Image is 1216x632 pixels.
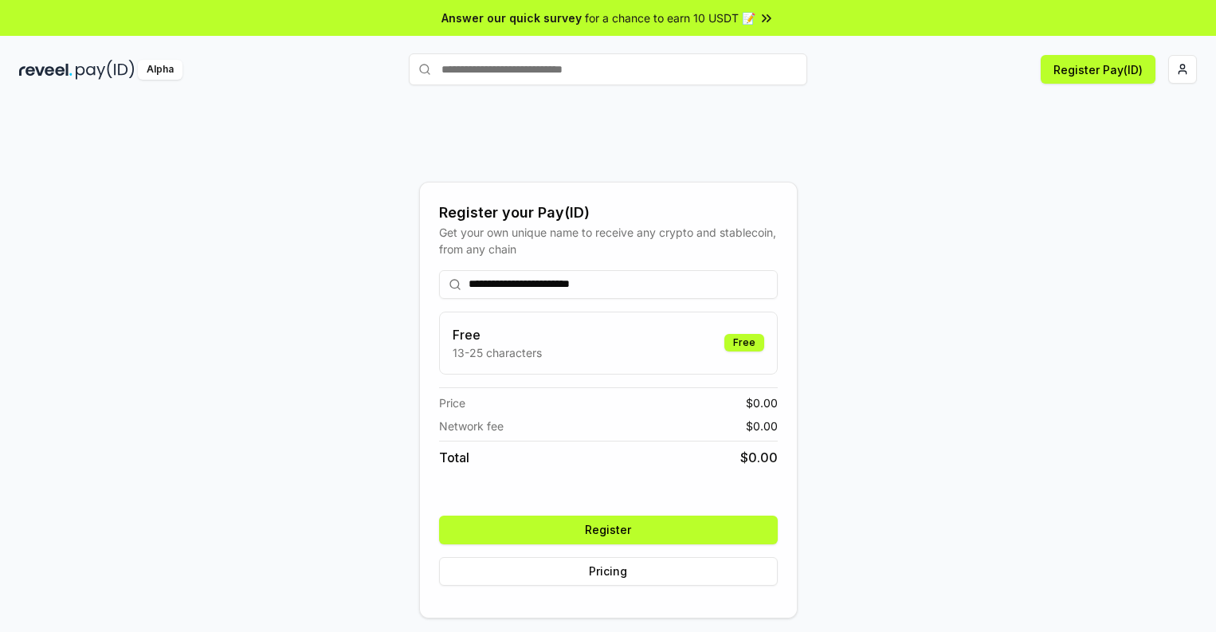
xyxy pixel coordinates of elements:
[746,395,778,411] span: $ 0.00
[439,224,778,257] div: Get your own unique name to receive any crypto and stablecoin, from any chain
[585,10,755,26] span: for a chance to earn 10 USDT 📝
[439,395,465,411] span: Price
[138,60,182,80] div: Alpha
[1041,55,1155,84] button: Register Pay(ID)
[746,418,778,434] span: $ 0.00
[439,516,778,544] button: Register
[453,325,542,344] h3: Free
[439,418,504,434] span: Network fee
[441,10,582,26] span: Answer our quick survey
[76,60,135,80] img: pay_id
[740,448,778,467] span: $ 0.00
[439,202,778,224] div: Register your Pay(ID)
[19,60,73,80] img: reveel_dark
[439,557,778,586] button: Pricing
[724,334,764,351] div: Free
[453,344,542,361] p: 13-25 characters
[439,448,469,467] span: Total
